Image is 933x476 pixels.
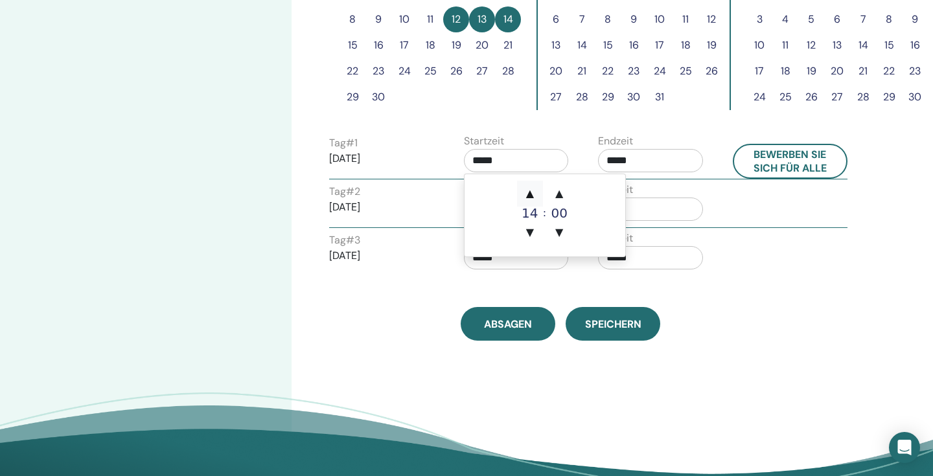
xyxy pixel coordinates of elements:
[329,232,360,248] label: Tag # 3
[495,32,521,58] button: 21
[329,135,358,151] label: Tag # 1
[546,181,572,207] span: ▲
[902,6,928,32] button: 9
[569,6,595,32] button: 7
[329,184,360,199] label: Tag # 2
[464,133,504,149] label: Startzeit
[746,58,772,84] button: 17
[889,432,920,463] div: Open Intercom Messenger
[417,6,443,32] button: 11
[673,6,698,32] button: 11
[329,248,434,264] p: [DATE]
[698,58,724,84] button: 26
[340,32,365,58] button: 15
[733,144,848,179] button: Bewerben Sie sich für alle
[698,6,724,32] button: 12
[340,6,365,32] button: 8
[621,32,647,58] button: 16
[469,32,495,58] button: 20
[798,6,824,32] button: 5
[543,6,569,32] button: 6
[517,220,543,245] span: ▼
[543,84,569,110] button: 27
[417,32,443,58] button: 18
[329,151,434,166] p: [DATE]
[365,32,391,58] button: 16
[443,6,469,32] button: 12
[798,58,824,84] button: 19
[746,32,772,58] button: 10
[598,133,633,149] label: Endzeit
[569,84,595,110] button: 28
[902,84,928,110] button: 30
[569,32,595,58] button: 14
[517,207,543,220] div: 14
[850,84,876,110] button: 28
[772,6,798,32] button: 4
[772,84,798,110] button: 25
[902,58,928,84] button: 23
[546,207,572,220] div: 00
[621,84,647,110] button: 30
[585,317,641,331] span: Speichern
[543,32,569,58] button: 13
[566,307,660,341] button: Speichern
[647,58,673,84] button: 24
[543,181,546,245] div: :
[647,84,673,110] button: 31
[595,32,621,58] button: 15
[647,6,673,32] button: 10
[850,58,876,84] button: 21
[647,32,673,58] button: 17
[469,6,495,32] button: 13
[824,6,850,32] button: 6
[461,307,555,341] a: Absagen
[417,58,443,84] button: 25
[621,6,647,32] button: 9
[595,6,621,32] button: 8
[772,58,798,84] button: 18
[365,84,391,110] button: 30
[621,58,647,84] button: 23
[746,84,772,110] button: 24
[876,6,902,32] button: 8
[443,58,469,84] button: 26
[340,58,365,84] button: 22
[340,84,365,110] button: 29
[329,199,434,215] p: [DATE]
[876,32,902,58] button: 15
[746,6,772,32] button: 3
[595,84,621,110] button: 29
[673,58,698,84] button: 25
[595,58,621,84] button: 22
[772,32,798,58] button: 11
[876,58,902,84] button: 22
[850,6,876,32] button: 7
[469,58,495,84] button: 27
[673,32,698,58] button: 18
[798,32,824,58] button: 12
[543,58,569,84] button: 20
[443,32,469,58] button: 19
[484,317,532,331] span: Absagen
[391,58,417,84] button: 24
[495,58,521,84] button: 28
[569,58,595,84] button: 21
[391,6,417,32] button: 10
[698,32,724,58] button: 19
[391,32,417,58] button: 17
[365,6,391,32] button: 9
[798,84,824,110] button: 26
[546,220,572,245] span: ▼
[495,6,521,32] button: 14
[850,32,876,58] button: 14
[824,84,850,110] button: 27
[517,181,543,207] span: ▲
[876,84,902,110] button: 29
[824,32,850,58] button: 13
[824,58,850,84] button: 20
[365,58,391,84] button: 23
[902,32,928,58] button: 16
